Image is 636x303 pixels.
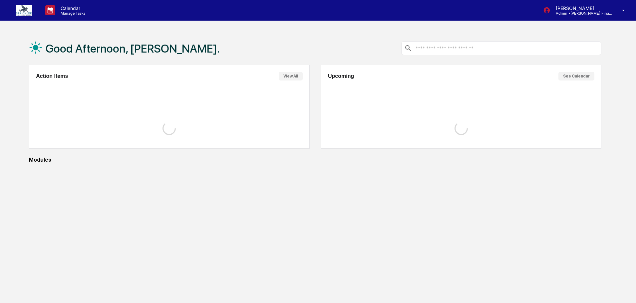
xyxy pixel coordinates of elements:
h1: Good Afternoon, [PERSON_NAME]. [46,42,220,55]
p: Admin • [PERSON_NAME] Financial Group [550,11,612,16]
div: Modules [29,157,601,163]
button: View All [279,72,303,80]
button: See Calendar [558,72,594,80]
h2: Upcoming [328,73,354,79]
p: Manage Tasks [55,11,89,16]
h2: Action Items [36,73,68,79]
p: Calendar [55,5,89,11]
p: [PERSON_NAME] [550,5,612,11]
img: logo [16,5,32,16]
